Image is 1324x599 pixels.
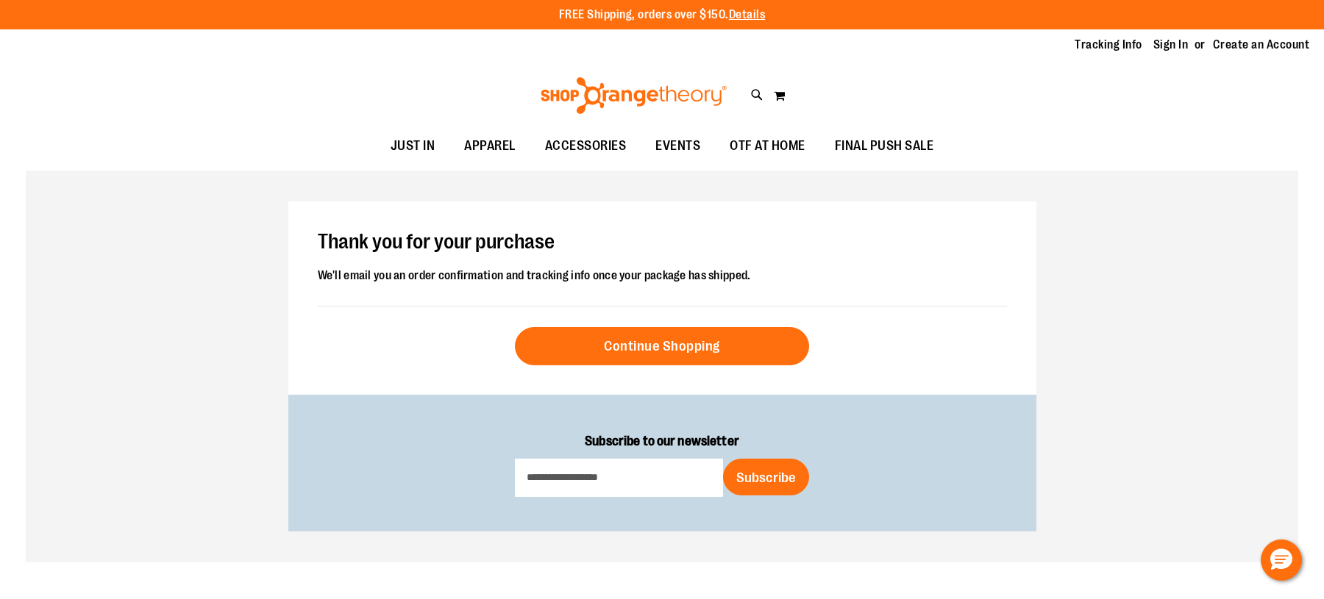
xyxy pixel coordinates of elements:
span: OTF AT HOME [730,129,805,162]
a: APPAREL [449,129,530,163]
a: Tracking Info [1075,37,1142,53]
button: Hello, have a question? Let’s chat. [1261,539,1302,581]
span: EVENTS [655,129,700,162]
span: JUST IN [391,129,435,162]
a: Details [729,8,766,21]
h1: Thank you for your purchase [318,231,1007,254]
span: ACCESSORIES [545,129,627,162]
span: APPAREL [464,129,516,162]
a: OTF AT HOME [715,129,820,163]
a: Sign In [1153,37,1189,53]
img: Shop Orangetheory [538,77,729,114]
a: Create an Account [1213,37,1310,53]
label: Subscribe to our newsletter [515,431,809,459]
span: Subscribe [736,470,796,486]
p: FREE Shipping, orders over $150. [559,7,766,24]
span: Continue Shopping [604,338,720,354]
a: Continue Shopping [515,327,809,365]
a: FINAL PUSH SALE [820,129,949,163]
button: Subscribe [723,459,809,495]
a: EVENTS [641,129,715,163]
a: ACCESSORIES [530,129,641,163]
div: We'll email you an order confirmation and tracking info once your package has shipped. [318,266,1007,285]
a: JUST IN [376,129,450,163]
span: FINAL PUSH SALE [835,129,934,162]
